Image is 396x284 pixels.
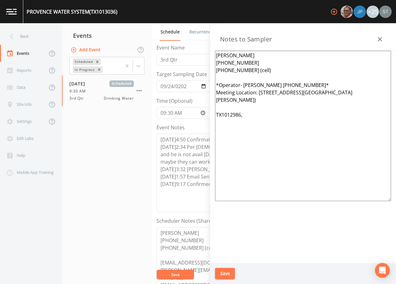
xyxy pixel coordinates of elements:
[353,6,366,18] div: Joshua gere Paul
[156,97,192,105] label: Time (Optional)
[188,23,214,41] a: Recurrence
[27,8,117,15] div: PROVENCE WATER SYSTEM (TX1013036)
[69,88,90,94] span: 9:30 AM
[69,80,90,87] span: [DATE]
[109,80,134,87] span: Scheduled
[73,67,96,73] div: In Progress
[379,6,392,18] img: cb9926319991c592eb2b4c75d39c237f
[160,23,181,41] a: Schedule
[220,34,272,44] h3: Notes to Sampler
[375,263,390,278] div: Open Intercom Messenger
[62,28,152,43] div: Events
[6,9,17,15] img: logo
[73,58,94,65] div: Scheduled
[354,6,366,18] img: 41241ef155101aa6d92a04480b0d0000
[96,67,103,73] div: Remove In Progress
[156,134,342,212] textarea: [DATE]4:50 Confirmation Email Sent [DATE]2:34 Per [DEMOGRAPHIC_DATA], "We need to call [PERSON_NA...
[215,51,391,201] textarea: [PERSON_NAME] [PHONE_NUMBER] [PHONE_NUMBER] (cell) *Operator- [PERSON_NAME] [PHONE_NUMBER]* Meeti...
[104,96,134,101] span: Drinking Water
[156,71,207,78] label: Target Sampling Date
[69,96,88,101] span: 3rd Qtr
[69,44,103,56] button: Add Event
[215,268,235,279] button: Save
[157,270,194,279] button: Save
[367,6,379,18] div: +25
[94,58,101,65] div: Remove Scheduled
[156,44,185,51] label: Event Name
[341,6,353,18] img: e2d790fa78825a4bb76dcb6ab311d44c
[156,217,251,225] label: Scheduler Notes (Shared with all events)
[340,6,353,18] div: Mike Franklin
[62,75,152,106] a: [DATE]Scheduled9:30 AM3rd QtrDrinking Water
[156,124,185,131] label: Event Notes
